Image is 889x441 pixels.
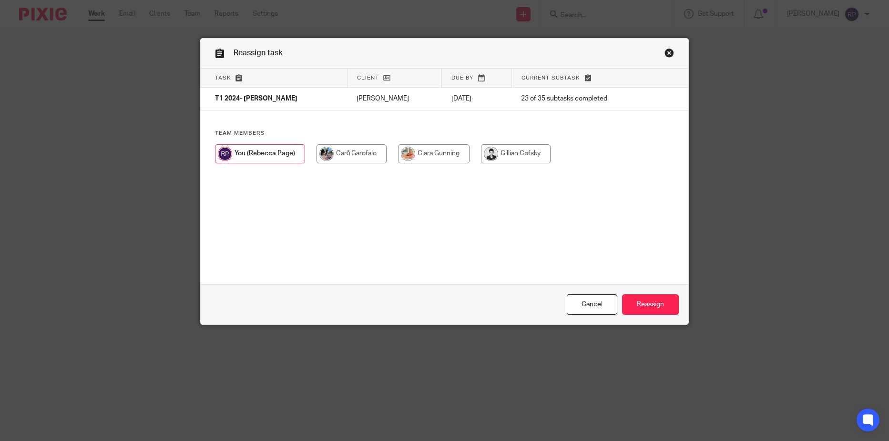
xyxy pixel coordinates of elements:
[451,75,473,80] span: Due by
[357,75,379,80] span: Client
[234,49,283,57] span: Reassign task
[521,75,580,80] span: Current subtask
[664,48,674,61] a: Close this dialog window
[215,75,231,80] span: Task
[567,294,617,315] a: Close this dialog window
[622,294,679,315] input: Reassign
[215,96,297,102] span: T1 2024- [PERSON_NAME]
[357,94,432,103] p: [PERSON_NAME]
[215,130,674,137] h4: Team members
[451,94,502,103] p: [DATE]
[511,88,651,110] td: 23 of 35 subtasks completed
